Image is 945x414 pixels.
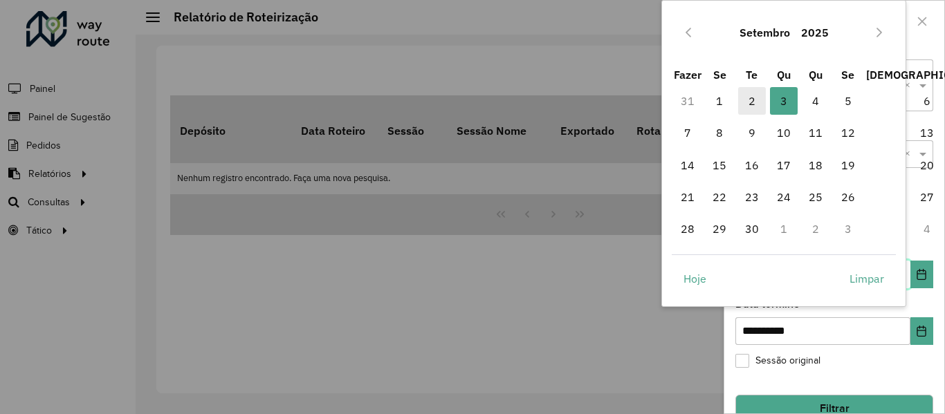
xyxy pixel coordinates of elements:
td: 31 [672,85,704,117]
font: 15 [713,158,726,172]
td: 8 [704,117,735,149]
font: 29 [713,222,726,236]
td: 5 [832,85,864,117]
td: 21 [672,181,704,213]
font: Filtrar [820,402,850,414]
font: Hoje [683,272,706,285]
td: 24 [768,181,800,213]
font: 2 [749,94,755,108]
td: 1 [768,213,800,245]
font: 12 [841,126,855,140]
td: 17 [768,149,800,181]
td: 11 [800,117,832,149]
td: 1 [704,85,735,117]
font: 13 [920,126,934,140]
font: Limpar [850,272,884,285]
td: 3 [768,85,800,117]
button: Hoje [672,265,718,292]
font: 20 [920,158,934,172]
font: 23 [745,190,759,204]
font: Se [713,68,726,82]
font: 21 [681,190,695,204]
td: 28 [672,213,704,245]
td: 3 [832,213,864,245]
font: 5 [845,94,852,108]
td: 16 [735,149,767,181]
td: 4 [800,85,832,117]
td: 15 [704,149,735,181]
button: Limpar [838,265,896,292]
font: Te [746,68,758,82]
font: Se [841,68,854,82]
font: 7 [684,126,691,140]
font: 10 [777,126,791,140]
font: Fazer [674,68,701,82]
font: 25 [809,190,823,204]
font: 8 [716,126,723,140]
td: 2 [800,213,832,245]
font: 6 [924,94,930,108]
button: Escolha a data [910,261,933,288]
td: 2 [735,85,767,117]
td: 30 [735,213,767,245]
button: Próximo mês [868,21,890,44]
button: Escolha a data [910,317,933,345]
button: Escolha o mês [734,16,796,49]
font: 3 [780,94,787,108]
td: 29 [704,213,735,245]
font: 24 [777,190,791,204]
font: 11 [809,126,823,140]
td: 7 [672,117,704,149]
td: 14 [672,149,704,181]
button: Escolha o ano [796,16,834,49]
font: Data término [735,298,800,310]
td: 25 [800,181,832,213]
font: 30 [745,222,759,236]
td: 18 [800,149,832,181]
font: Qu [809,68,823,82]
font: Setembro [740,26,790,39]
font: 2025 [801,26,829,39]
td: 12 [832,117,864,149]
font: 26 [841,190,855,204]
font: 14 [681,158,695,172]
td: 10 [768,117,800,149]
td: 26 [832,181,864,213]
td: 9 [735,117,767,149]
font: 4 [812,94,819,108]
font: 22 [713,190,726,204]
button: Mês Anterior [677,21,699,44]
font: 1 [716,94,723,108]
font: 27 [920,190,934,204]
font: Sessão original [755,355,820,366]
font: 19 [841,158,855,172]
font: 16 [745,158,759,172]
font: 17 [777,158,791,172]
font: 18 [809,158,823,172]
font: 28 [681,222,695,236]
font: Qu [777,68,791,82]
td: 22 [704,181,735,213]
td: 19 [832,149,864,181]
font: 9 [749,126,755,140]
td: 23 [735,181,767,213]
